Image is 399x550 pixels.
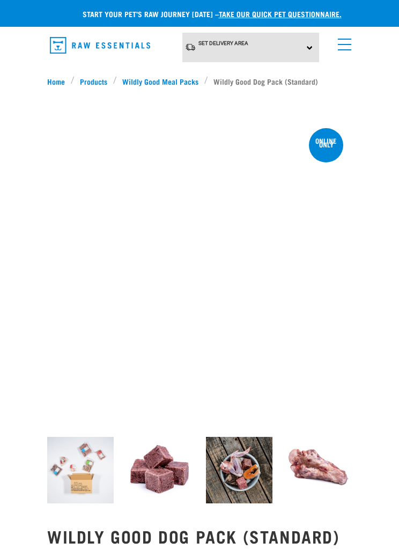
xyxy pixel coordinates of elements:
span: Set Delivery Area [198,40,248,46]
a: Home [47,76,71,87]
a: menu [332,32,352,51]
img: Cubes [127,437,193,503]
img: 1205 Veal Brisket 1pp 01 [285,437,352,503]
nav: breadcrumbs [47,76,352,87]
a: Products [75,76,113,87]
img: Dog 0 2sec [47,437,114,503]
img: van-moving.png [185,43,196,51]
a: take our quick pet questionnaire. [219,12,342,16]
img: Assortment of Raw Essentials Ingredients Including, Salmon Fillet, Cubed Beef And Tripe, Turkey W... [206,437,272,503]
img: Raw Essentials Logo [50,37,150,54]
h1: Wildly Good Dog Pack (Standard) [47,526,352,546]
img: Dog 0 2sec [47,122,352,426]
a: Wildly Good Meal Packs [117,76,204,87]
